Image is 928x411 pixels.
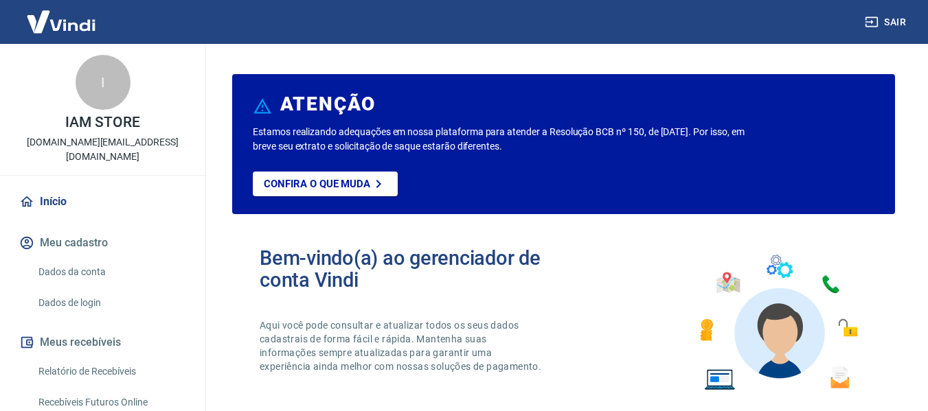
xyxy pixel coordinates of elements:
img: Vindi [16,1,106,43]
p: [DOMAIN_NAME][EMAIL_ADDRESS][DOMAIN_NAME] [11,135,194,164]
a: Dados da conta [33,258,189,286]
img: Imagem de um avatar masculino com diversos icones exemplificando as funcionalidades do gerenciado... [688,247,868,399]
a: Confira o que muda [253,172,398,196]
p: Estamos realizando adequações em nossa plataforma para atender a Resolução BCB nº 150, de [DATE].... [253,125,750,154]
h2: Bem-vindo(a) ao gerenciador de conta Vindi [260,247,564,291]
a: Dados de login [33,289,189,317]
button: Meus recebíveis [16,327,189,357]
p: Confira o que muda [264,178,370,190]
p: Aqui você pode consultar e atualizar todos os seus dados cadastrais de forma fácil e rápida. Mant... [260,318,544,373]
a: Relatório de Recebíveis [33,357,189,386]
button: Sair [862,10,912,35]
h6: ATENÇÃO [280,97,376,111]
a: Início [16,187,189,217]
button: Meu cadastro [16,228,189,258]
div: I [76,55,131,110]
p: IAM STORE [65,115,140,130]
